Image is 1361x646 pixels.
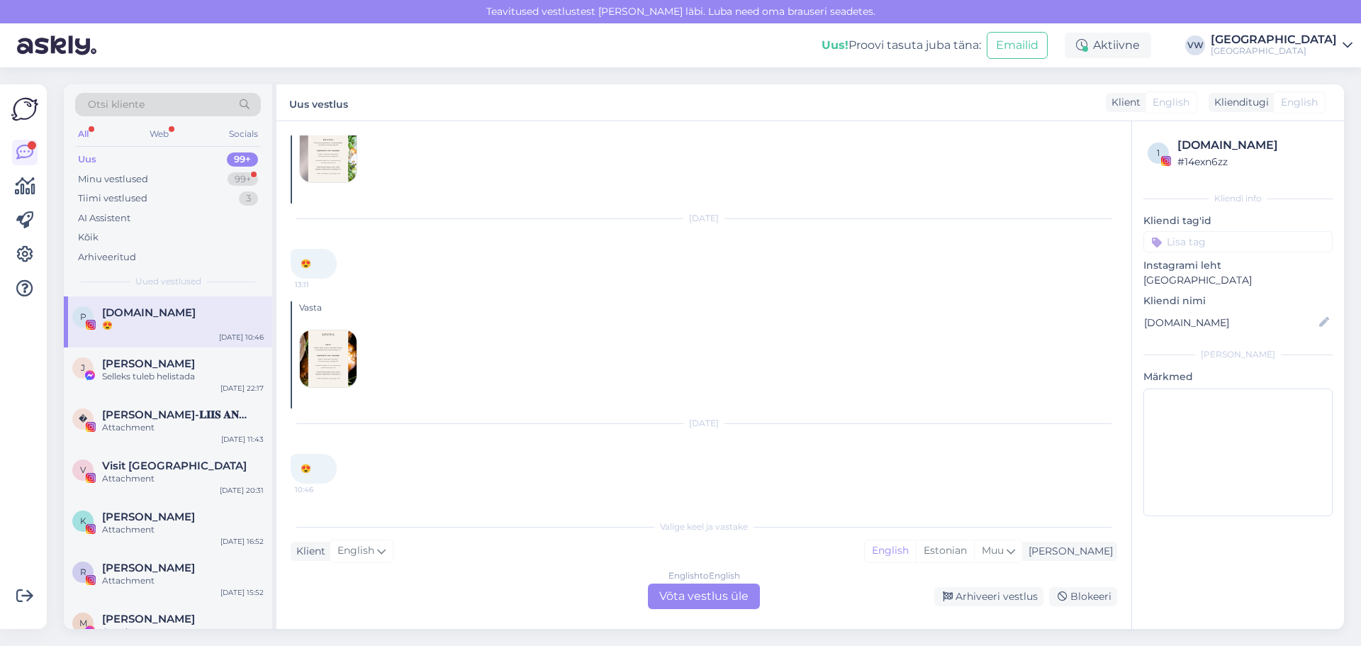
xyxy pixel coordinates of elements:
input: Lisa tag [1143,231,1333,252]
img: attachment [300,126,357,182]
span: M [79,618,87,628]
div: Tiimi vestlused [78,191,147,206]
div: Attachment [102,472,264,485]
span: J [81,362,85,373]
div: [DATE] 22:17 [220,383,264,394]
span: K [80,516,86,526]
span: 1 [1157,147,1160,158]
span: English [337,543,374,559]
div: Vasta [299,301,1117,314]
div: Aktiivne [1065,33,1151,58]
div: Attachment [102,625,264,638]
div: Võta vestlus üle [648,584,760,609]
b: Uus! [822,38,848,52]
div: [DATE] 11:43 [221,434,264,445]
div: [DATE] 10:46 [219,332,264,343]
div: 99+ [228,172,258,186]
span: R [80,567,86,577]
span: English [1281,95,1318,110]
p: Kliendi tag'id [1143,213,1333,228]
div: # 14exn6zz [1177,154,1328,169]
div: [DOMAIN_NAME] [1177,137,1328,154]
div: [DATE] 16:52 [220,536,264,547]
div: [DATE] 15:52 [220,587,264,598]
span: P [80,311,86,322]
p: Märkmed [1143,369,1333,384]
input: Lisa nimi [1144,315,1316,330]
div: Arhiveeri vestlus [934,587,1043,606]
label: Uus vestlus [289,93,348,112]
div: Blokeeri [1049,587,1117,606]
div: Estonian [916,540,974,562]
span: 😍 [301,258,311,269]
div: Klient [291,544,325,559]
div: [PERSON_NAME] [1143,348,1333,361]
div: English [865,540,916,562]
div: Socials [226,125,261,143]
span: Otsi kliente [88,97,145,112]
div: Klienditugi [1209,95,1269,110]
p: [GEOGRAPHIC_DATA] [1143,273,1333,288]
div: [GEOGRAPHIC_DATA] [1211,34,1337,45]
span: Muu [982,544,1004,557]
span: Katri Kägo [102,511,195,523]
span: 10:46 [295,484,348,495]
div: Attachment [102,421,264,434]
a: [GEOGRAPHIC_DATA][GEOGRAPHIC_DATA] [1211,34,1352,57]
div: Web [147,125,172,143]
div: 😍 [102,319,264,332]
div: [DATE] [291,212,1117,225]
div: Proovi tasuta juba täna: [822,37,981,54]
span: � [79,413,87,424]
div: All [75,125,91,143]
span: English [1153,95,1189,110]
div: AI Assistent [78,211,130,225]
span: Jaanika Aasav [102,357,195,370]
span: 😍 [301,463,311,474]
div: Minu vestlused [78,172,148,186]
div: [DATE] [291,417,1117,430]
div: Arhiveeritud [78,250,136,264]
div: [GEOGRAPHIC_DATA] [1211,45,1337,57]
img: Askly Logo [11,96,38,123]
p: Instagrami leht [1143,258,1333,273]
span: Mohsin Mia [102,613,195,625]
div: Uus [78,152,96,167]
div: Klient [1106,95,1141,110]
span: 𝐀𝐍𝐍𝐀-𝐋𝐈𝐈𝐒 𝐀𝐍𝐍𝐔𝐒 [102,408,250,421]
div: Kliendi info [1143,192,1333,205]
div: Valige keel ja vastake [291,520,1117,533]
div: 99+ [227,152,258,167]
div: English to English [668,569,740,582]
span: Päevapraad.ee [102,306,196,319]
span: Uued vestlused [135,275,201,288]
div: [PERSON_NAME] [1023,544,1113,559]
div: Attachment [102,523,264,536]
span: V [80,464,86,475]
div: Kõik [78,230,99,245]
button: Emailid [987,32,1048,59]
span: Raili Roosmaa [102,562,195,574]
div: 3 [239,191,258,206]
span: Visit Pärnu [102,460,247,472]
div: Selleks tuleb helistada [102,370,264,383]
div: Attachment [102,574,264,587]
div: [DATE] 20:31 [220,485,264,496]
span: 13:11 [295,279,348,290]
div: VW [1185,35,1205,55]
p: Kliendi nimi [1143,294,1333,308]
img: attachment [300,330,357,387]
